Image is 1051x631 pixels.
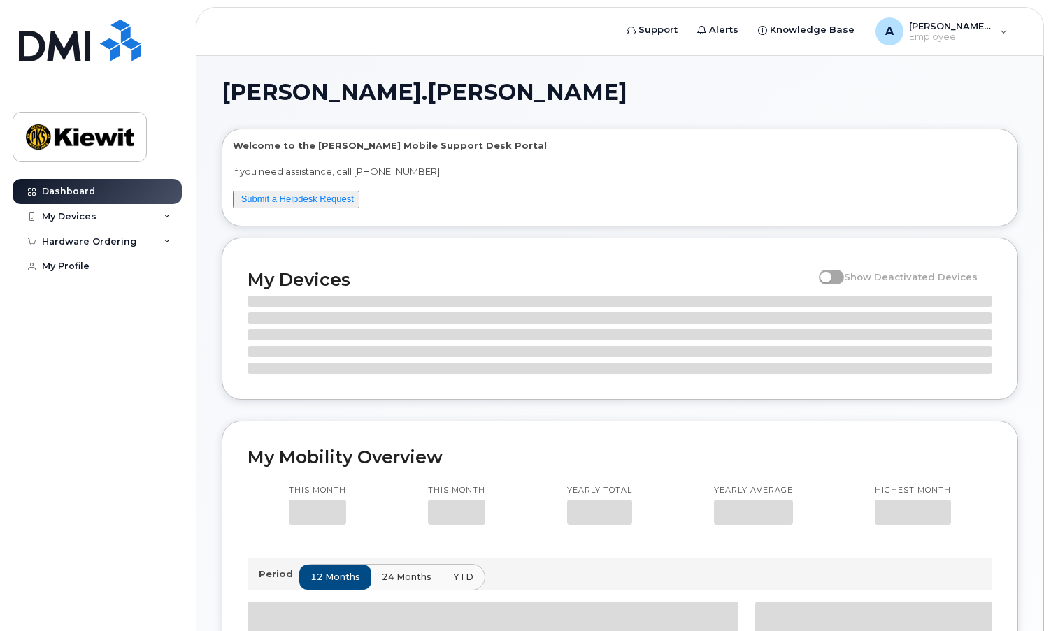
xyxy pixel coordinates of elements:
p: This month [289,485,346,496]
h2: My Mobility Overview [248,447,992,467]
h2: My Devices [248,269,812,290]
p: If you need assistance, call [PHONE_NUMBER] [233,165,1007,178]
span: Show Deactivated Devices [844,271,978,282]
span: 24 months [382,570,431,583]
p: Period [259,567,299,581]
a: Submit a Helpdesk Request [241,194,354,204]
p: Highest month [875,485,951,496]
span: YTD [453,570,473,583]
p: This month [428,485,485,496]
span: [PERSON_NAME].[PERSON_NAME] [222,82,627,103]
button: Submit a Helpdesk Request [233,191,359,208]
input: Show Deactivated Devices [819,263,830,275]
p: Yearly average [714,485,793,496]
p: Welcome to the [PERSON_NAME] Mobile Support Desk Portal [233,139,1007,152]
p: Yearly total [567,485,632,496]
